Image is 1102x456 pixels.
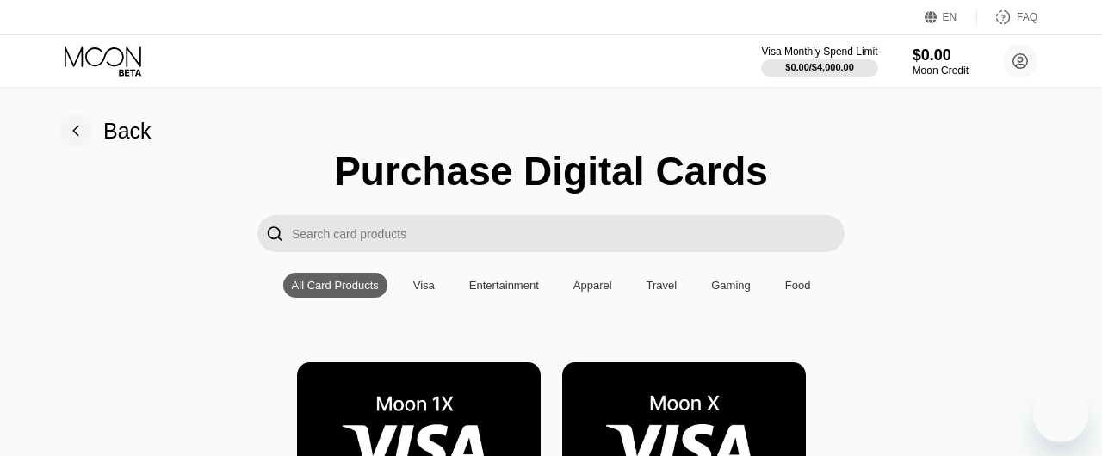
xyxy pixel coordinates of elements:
div: Purchase Digital Cards [334,148,768,194]
div: Back [103,119,152,144]
div: $0.00Moon Credit [913,46,969,77]
div: Apparel [573,279,612,292]
iframe: Button to launch messaging window [1033,387,1088,442]
div: Visa Monthly Spend Limit [761,46,877,58]
input: Search card products [292,215,845,252]
div: Visa Monthly Spend Limit$0.00/$4,000.00 [761,46,877,77]
div: Food [777,273,820,298]
div: $0.00 / $4,000.00 [785,62,854,72]
div: Back [59,114,152,148]
div: Visa [413,279,435,292]
div: All Card Products [292,279,379,292]
div:  [266,224,283,243]
div: Entertainment [469,279,539,292]
div: Visa [405,273,443,298]
div: $0.00 [913,46,969,65]
div: Travel [647,279,678,292]
div: FAQ [1017,11,1037,23]
div: FAQ [977,9,1037,26]
div: Travel [638,273,686,298]
div:  [257,215,292,252]
div: Entertainment [461,273,548,298]
div: Food [785,279,811,292]
div: EN [925,9,977,26]
div: Moon Credit [913,65,969,77]
div: All Card Products [283,273,387,298]
div: Gaming [703,273,759,298]
div: Gaming [711,279,751,292]
div: Apparel [565,273,621,298]
div: EN [943,11,957,23]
